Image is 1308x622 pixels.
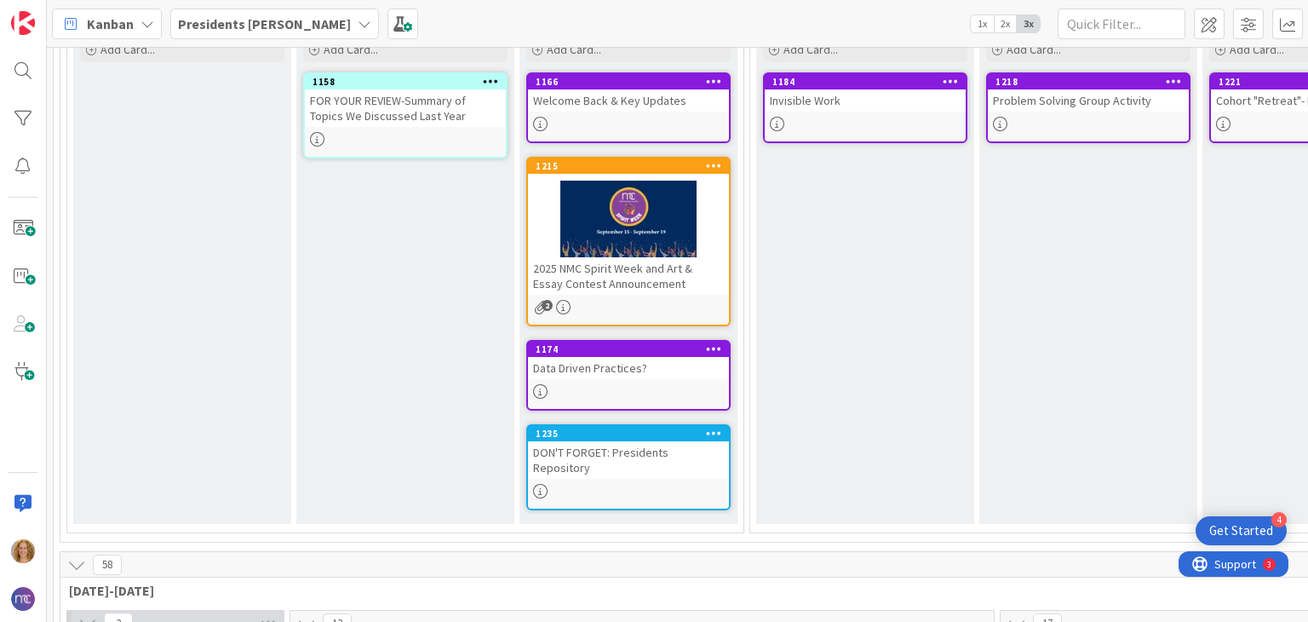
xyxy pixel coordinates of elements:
[536,160,729,172] div: 1215
[995,76,1189,88] div: 1218
[528,89,729,112] div: Welcome Back & Key Updates
[536,428,729,440] div: 1235
[765,74,966,112] div: 1184Invisible Work
[313,76,506,88] div: 1158
[1271,512,1287,527] div: 4
[988,74,1189,89] div: 1218
[100,42,155,57] span: Add Card...
[1209,522,1273,539] div: Get Started
[528,357,729,379] div: Data Driven Practices?
[536,76,729,88] div: 1166
[528,74,729,112] div: 1166Welcome Back & Key Updates
[36,3,77,23] span: Support
[87,14,134,34] span: Kanban
[305,74,506,127] div: 1158FOR YOUR REVIEW-Summary of Topics We Discussed Last Year
[526,157,731,326] a: 12152025 NMC Spirit Week and Art & Essay Contest Announcement
[1230,42,1284,57] span: Add Card...
[528,158,729,295] div: 12152025 NMC Spirit Week and Art & Essay Contest Announcement
[765,74,966,89] div: 1184
[765,89,966,112] div: Invisible Work
[303,72,508,158] a: 1158FOR YOUR REVIEW-Summary of Topics We Discussed Last Year
[528,342,729,357] div: 1174
[11,539,35,563] img: MW
[528,74,729,89] div: 1166
[542,300,553,311] span: 2
[1017,15,1040,32] span: 3x
[528,158,729,174] div: 1215
[93,555,122,575] span: 58
[305,74,506,89] div: 1158
[528,342,729,379] div: 1174Data Driven Practices?
[1058,9,1185,39] input: Quick Filter...
[783,42,838,57] span: Add Card...
[971,15,994,32] span: 1x
[988,89,1189,112] div: Problem Solving Group Activity
[763,72,967,143] a: 1184Invisible Work
[11,11,35,35] img: Visit kanbanzone.com
[536,343,729,355] div: 1174
[11,587,35,611] img: avatar
[528,426,729,479] div: 1235DON'T FORGET: Presidents Repository
[528,426,729,441] div: 1235
[89,7,93,20] div: 3
[305,89,506,127] div: FOR YOUR REVIEW-Summary of Topics We Discussed Last Year
[986,72,1190,143] a: 1218Problem Solving Group Activity
[528,441,729,479] div: DON'T FORGET: Presidents Repository
[547,42,601,57] span: Add Card...
[324,42,378,57] span: Add Card...
[1007,42,1061,57] span: Add Card...
[988,74,1189,112] div: 1218Problem Solving Group Activity
[526,72,731,143] a: 1166Welcome Back & Key Updates
[526,340,731,411] a: 1174Data Driven Practices?
[1196,516,1287,545] div: Open Get Started checklist, remaining modules: 4
[178,15,351,32] b: Presidents [PERSON_NAME]
[528,257,729,295] div: 2025 NMC Spirit Week and Art & Essay Contest Announcement
[772,76,966,88] div: 1184
[994,15,1017,32] span: 2x
[526,424,731,510] a: 1235DON'T FORGET: Presidents Repository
